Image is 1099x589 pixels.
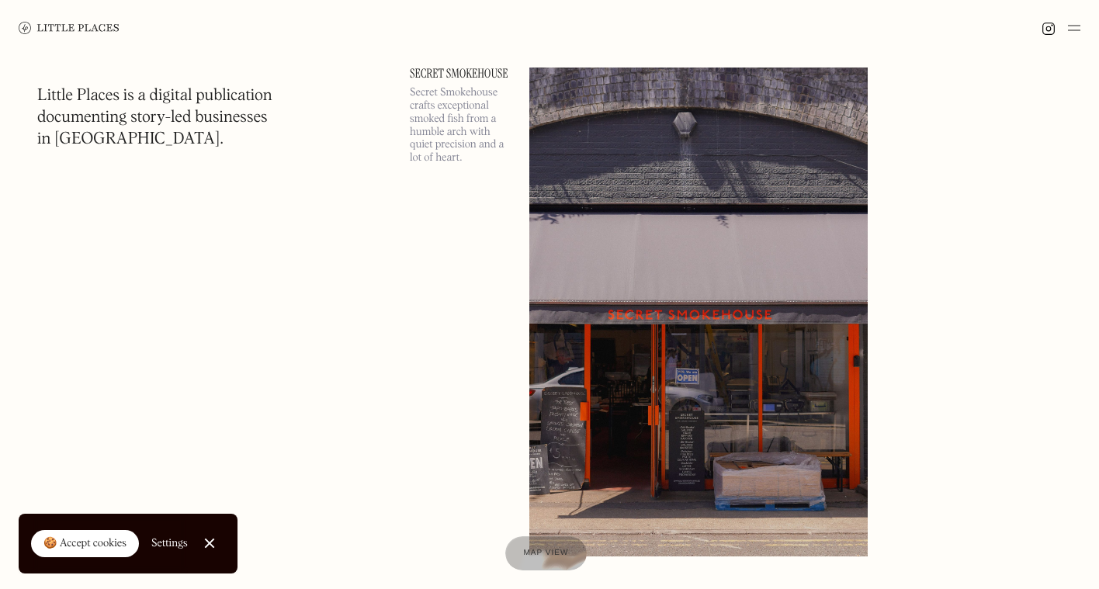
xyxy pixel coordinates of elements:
div: Settings [151,538,188,549]
div: Close Cookie Popup [209,543,210,544]
a: Settings [151,526,188,561]
span: Map view [524,549,569,557]
img: Secret Smokehouse [529,68,868,556]
a: 🍪 Accept cookies [31,530,139,558]
div: 🍪 Accept cookies [43,536,127,552]
a: Secret Smokehouse [410,68,511,80]
a: Map view [505,536,588,570]
p: Secret Smokehouse crafts exceptional smoked fish from a humble arch with quiet precision and a lo... [410,86,511,165]
h1: Little Places is a digital publication documenting story-led businesses in [GEOGRAPHIC_DATA]. [37,85,272,151]
a: Close Cookie Popup [194,528,225,559]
